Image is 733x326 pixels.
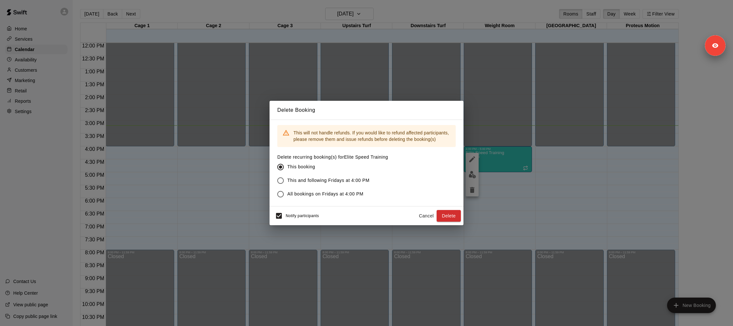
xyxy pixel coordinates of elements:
[270,101,463,120] h2: Delete Booking
[287,177,369,184] span: This and following Fridays at 4:00 PM
[286,214,319,218] span: Notify participants
[287,163,315,170] span: This booking
[277,154,388,160] label: Delete recurring booking(s) for Elite Speed Training
[287,191,363,197] span: All bookings on Fridays at 4:00 PM
[416,210,437,222] button: Cancel
[437,210,461,222] button: Delete
[293,127,451,145] div: This will not handle refunds. If you would like to refund affected participants, please remove th...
